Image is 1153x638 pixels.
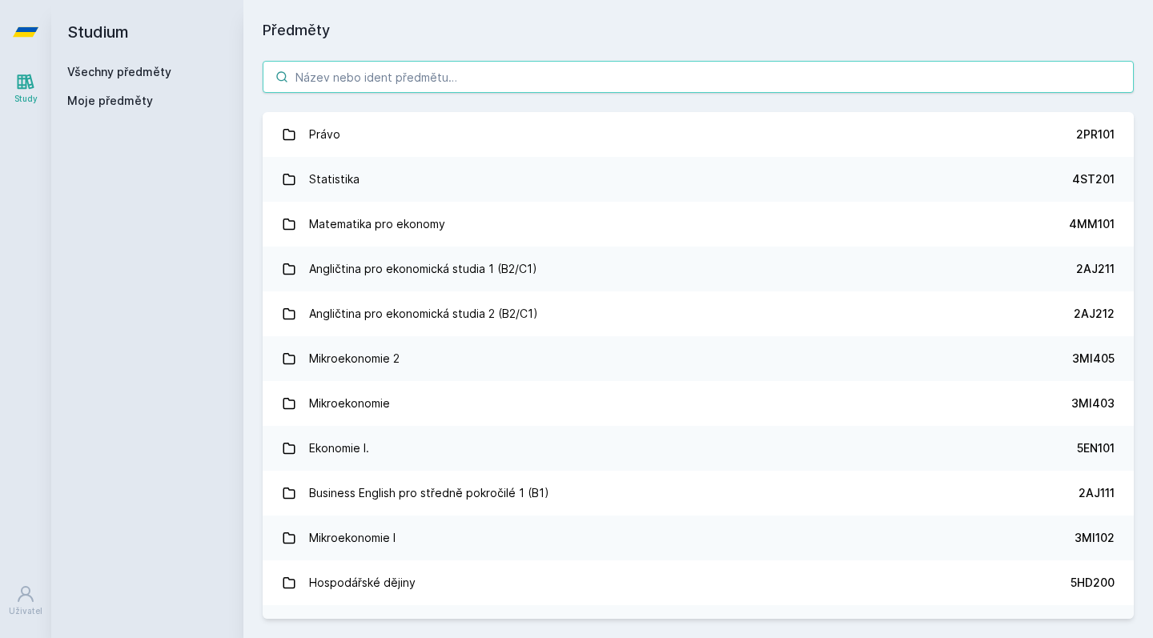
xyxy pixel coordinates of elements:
a: Ekonomie I. 5EN101 [263,426,1134,471]
div: 2AJ211 [1076,261,1115,277]
div: 4MM101 [1069,216,1115,232]
div: Angličtina pro ekonomická studia 2 (B2/C1) [309,298,538,330]
div: Mikroekonomie [309,387,390,419]
a: Business English pro středně pokročilé 1 (B1) 2AJ111 [263,471,1134,516]
div: Uživatel [9,605,42,617]
div: 2AJ212 [1074,306,1115,322]
div: Statistika [309,163,360,195]
a: Study [3,64,48,113]
div: Mikroekonomie 2 [309,343,400,375]
span: Moje předměty [67,93,153,109]
a: Mikroekonomie I 3MI102 [263,516,1134,560]
div: Business English pro středně pokročilé 1 (B1) [309,477,549,509]
div: 2PR101 [1076,126,1115,142]
input: Název nebo ident předmětu… [263,61,1134,93]
a: Matematika pro ekonomy 4MM101 [263,202,1134,247]
div: 2AJ111 [1079,485,1115,501]
a: Angličtina pro ekonomická studia 2 (B2/C1) 2AJ212 [263,291,1134,336]
a: Mikroekonomie 2 3MI405 [263,336,1134,381]
a: Mikroekonomie 3MI403 [263,381,1134,426]
div: Ekonomie I. [309,432,369,464]
div: 3MI102 [1075,530,1115,546]
a: Statistika 4ST201 [263,157,1134,202]
div: Study [14,93,38,105]
a: Angličtina pro ekonomická studia 1 (B2/C1) 2AJ211 [263,247,1134,291]
div: 3MI405 [1072,351,1115,367]
div: Matematika pro ekonomy [309,208,445,240]
a: Právo 2PR101 [263,112,1134,157]
a: Hospodářské dějiny 5HD200 [263,560,1134,605]
a: Všechny předměty [67,65,171,78]
div: Mikroekonomie I [309,522,396,554]
div: Hospodářské dějiny [309,567,416,599]
a: Uživatel [3,576,48,625]
div: 3MI403 [1071,395,1115,411]
div: 5HD200 [1071,575,1115,591]
div: 5EN101 [1077,440,1115,456]
h1: Předměty [263,19,1134,42]
div: 4ST201 [1072,171,1115,187]
div: Právo [309,118,340,150]
div: Angličtina pro ekonomická studia 1 (B2/C1) [309,253,537,285]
